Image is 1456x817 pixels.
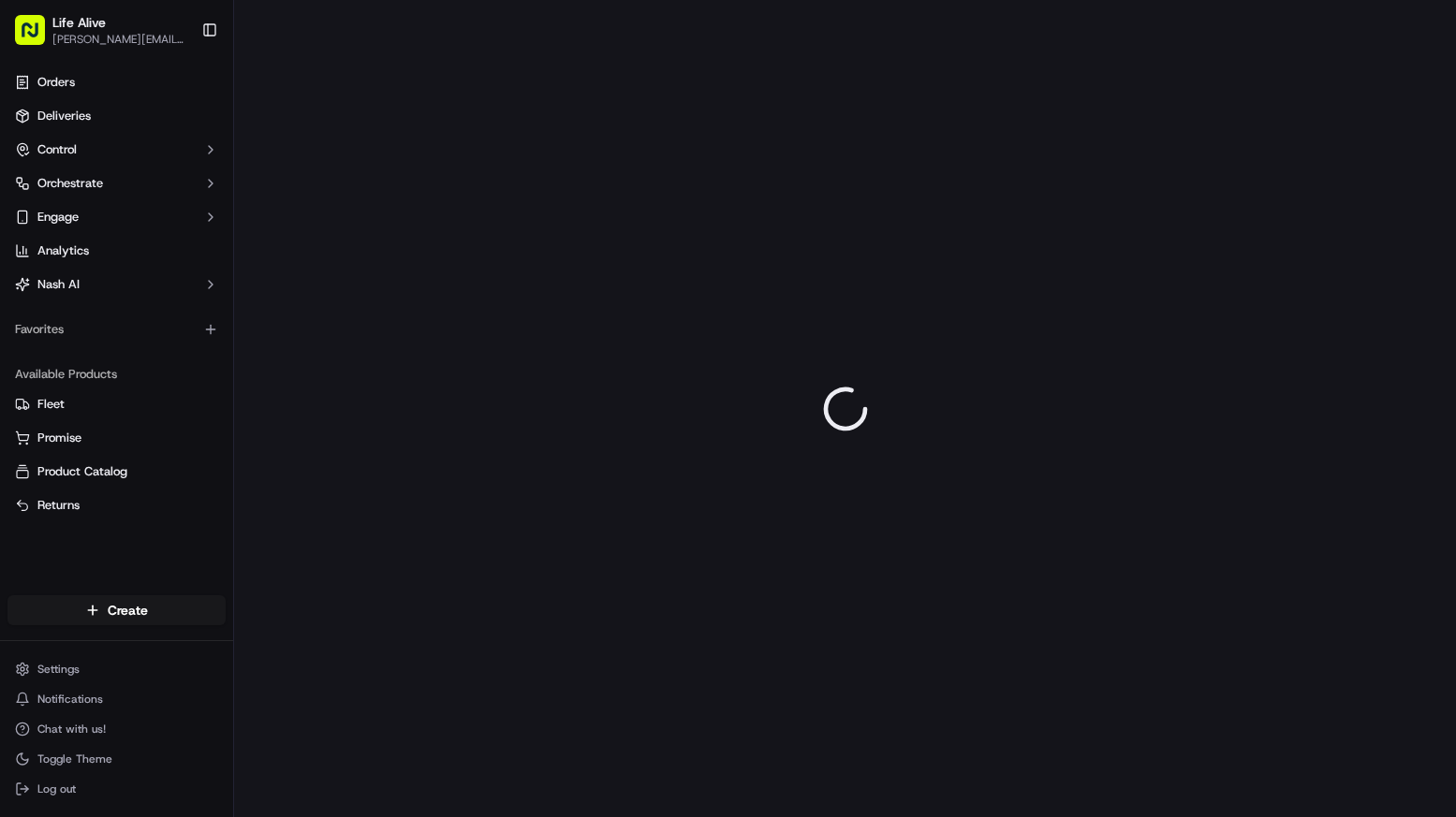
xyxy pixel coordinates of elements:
[7,67,226,97] a: Orders
[7,423,226,453] button: Promise
[7,776,226,802] button: Log out
[7,101,226,131] a: Deliveries
[7,135,226,165] button: Control
[37,396,65,413] span: Fleet
[7,202,226,232] button: Engage
[7,716,226,742] button: Chat with us!
[37,276,80,293] span: Nash AI
[52,32,186,47] button: [PERSON_NAME][EMAIL_ADDRESS][DOMAIN_NAME]
[37,74,75,91] span: Orders
[7,457,226,487] button: Product Catalog
[7,359,226,389] div: Available Products
[7,7,194,52] button: Life Alive[PERSON_NAME][EMAIL_ADDRESS][DOMAIN_NAME]
[37,781,76,796] span: Log out
[7,595,226,625] button: Create
[7,314,226,344] div: Favorites
[7,686,226,712] button: Notifications
[37,692,103,707] span: Notifications
[15,497,218,514] a: Returns
[37,662,80,677] span: Settings
[37,722,106,737] span: Chat with us!
[15,463,218,480] a: Product Catalog
[52,13,106,32] button: Life Alive
[7,270,226,299] button: Nash AI
[37,242,89,259] span: Analytics
[37,108,91,124] span: Deliveries
[37,209,79,226] span: Engage
[37,175,103,192] span: Orchestrate
[108,601,148,620] span: Create
[37,497,80,514] span: Returns
[37,430,81,446] span: Promise
[7,168,226,198] button: Orchestrate
[7,490,226,520] button: Returns
[37,463,127,480] span: Product Catalog
[7,746,226,772] button: Toggle Theme
[15,430,218,446] a: Promise
[37,751,112,766] span: Toggle Theme
[37,141,77,158] span: Control
[7,236,226,266] a: Analytics
[7,389,226,419] button: Fleet
[7,656,226,682] button: Settings
[15,396,218,413] a: Fleet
